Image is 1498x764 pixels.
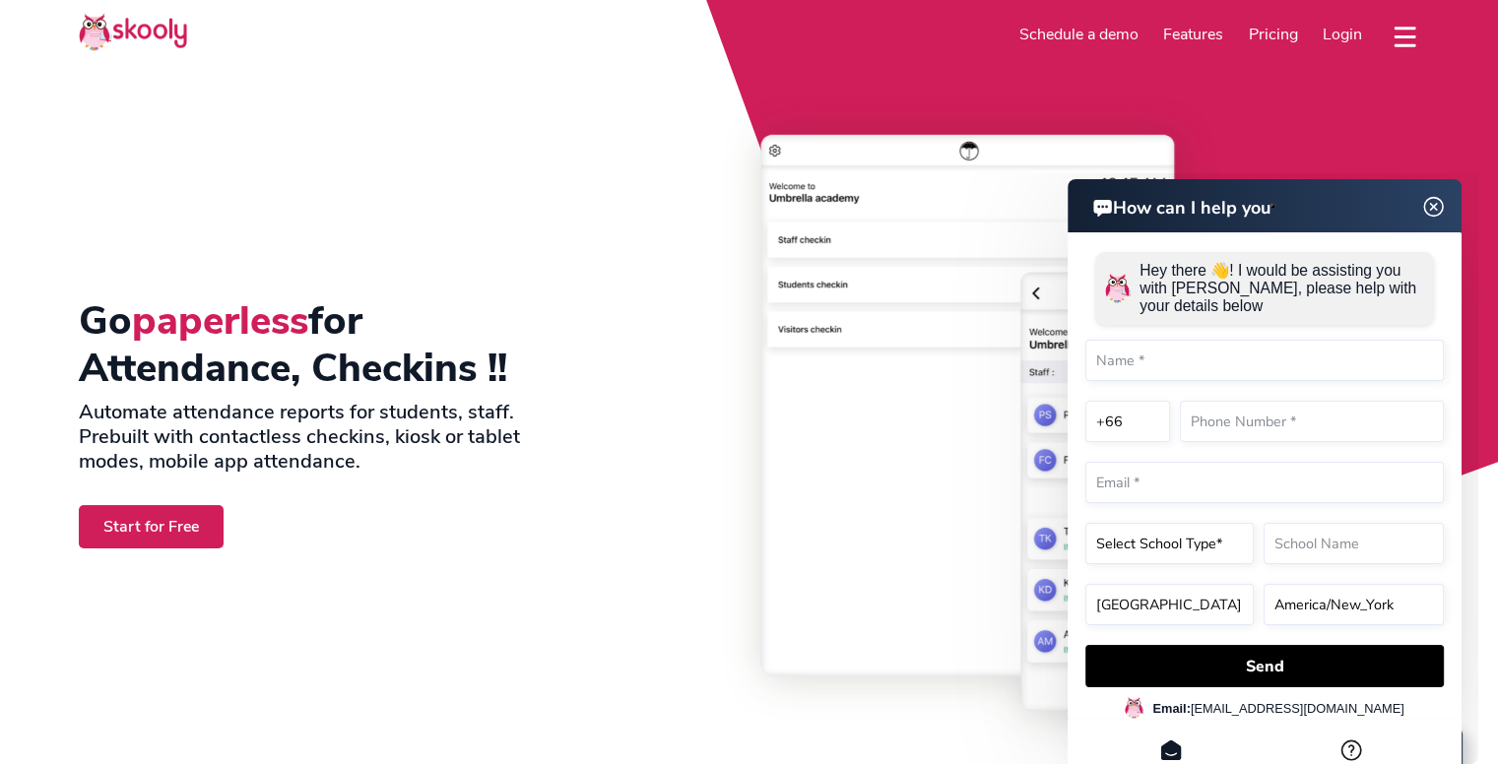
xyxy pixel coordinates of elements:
span: Login [1323,24,1362,45]
a: Pricing [1236,19,1311,50]
a: Features [1150,19,1236,50]
a: Login [1310,19,1375,50]
a: Schedule a demo [1007,19,1151,50]
h2: Automate attendance reports for students, staff. Prebuilt with contactless checkins, kiosk or tab... [79,400,583,474]
h1: Go for Attendance, Checkins !! [79,297,583,392]
img: Skooly [79,13,187,51]
button: dropdown menu [1391,14,1419,59]
img: Student Attendance Management Software & App - <span class='notranslate'>Skooly | Try for Free [615,118,1419,728]
span: paperless [132,294,308,348]
span: Pricing [1249,24,1298,45]
a: Start for Free [79,505,224,547]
